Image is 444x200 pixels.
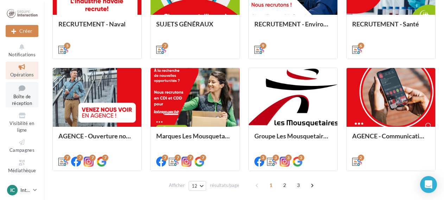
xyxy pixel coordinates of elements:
div: AGENCE - Ouverture nouvelle agence [58,132,136,146]
span: Campagnes [9,147,34,153]
span: Visibilité en ligne [9,120,34,133]
div: Groupe Les Mousquetaires [254,132,332,146]
div: Marques Les Mousquetaires [156,132,234,146]
div: 9 [260,43,266,49]
div: RECRUTEMENT - Santé [352,20,430,35]
div: 7 [162,155,168,161]
div: 7 [77,155,83,161]
div: 7 [102,155,108,161]
button: 12 [189,181,207,191]
div: 7 [200,155,206,161]
span: 1 [265,180,277,191]
span: 12 [192,183,198,189]
button: Notifications [6,42,38,59]
div: SUJETS GÉNÉRAUX [156,20,234,35]
span: 3 [293,180,304,191]
span: Boîte de réception [12,94,32,106]
a: IC Interaction CONCARNEAU [6,183,38,197]
span: 2 [279,180,290,191]
a: Visibilité en ligne [6,110,38,134]
a: Boîte de réception [6,82,38,108]
div: RECRUTEMENT - Environnement [254,20,332,35]
p: Interaction CONCARNEAU [20,187,30,194]
span: résultats/page [210,182,239,189]
a: Médiathèque [6,157,38,175]
div: 3 [285,155,292,161]
span: Notifications [8,52,36,57]
a: Campagnes [6,137,38,154]
span: Opérations [10,72,34,77]
div: 7 [175,155,181,161]
div: AGENCE - Communication [352,132,430,146]
div: 3 [260,155,266,161]
div: Nouvelle campagne [6,25,38,37]
a: Calendrier [6,177,38,195]
span: Afficher [169,182,185,189]
div: 3 [273,155,279,161]
div: RECRUTEMENT - Naval [58,20,136,35]
div: 3 [298,155,304,161]
button: Créer [6,25,38,37]
div: 7 [162,43,168,49]
div: 5 [64,43,70,49]
div: Open Intercom Messenger [420,176,437,193]
a: Opérations [6,62,38,79]
div: 7 [64,155,70,161]
span: IC [10,187,15,194]
div: 6 [358,43,364,49]
div: 7 [187,155,194,161]
span: Médiathèque [8,168,36,173]
div: 2 [358,155,364,161]
div: 7 [89,155,96,161]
